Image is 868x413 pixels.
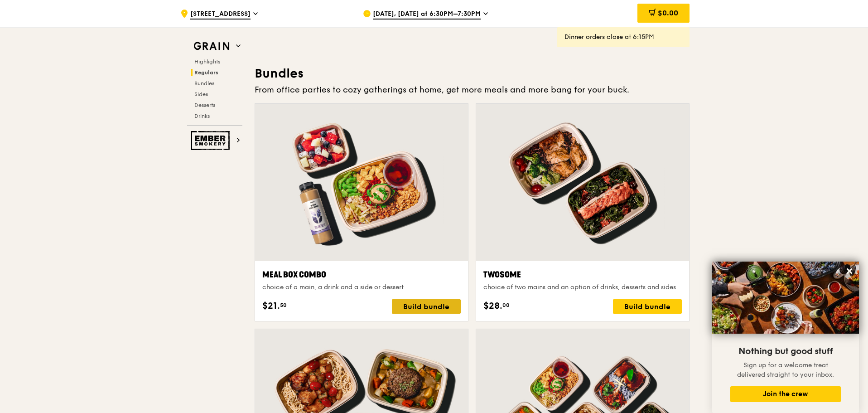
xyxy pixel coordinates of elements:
span: $0.00 [658,9,678,17]
span: Desserts [194,102,215,108]
div: Meal Box Combo [262,268,461,281]
span: [DATE], [DATE] at 6:30PM–7:30PM [373,10,481,19]
span: 50 [280,301,287,309]
span: Bundles [194,80,214,87]
div: choice of a main, a drink and a side or dessert [262,283,461,292]
div: Twosome [483,268,682,281]
span: 00 [502,301,510,309]
div: From office parties to cozy gatherings at home, get more meals and more bang for your buck. [255,83,690,96]
span: Sides [194,91,208,97]
div: Dinner orders close at 6:15PM [564,33,682,42]
span: Sign up for a welcome treat delivered straight to your inbox. [737,361,834,379]
div: choice of two mains and an option of drinks, desserts and sides [483,283,682,292]
span: Drinks [194,113,210,119]
span: Highlights [194,58,220,65]
img: DSC07876-Edit02-Large.jpeg [712,262,859,334]
span: Nothing but good stuff [738,346,833,357]
h3: Bundles [255,65,690,82]
span: Regulars [194,69,218,76]
button: Close [842,264,857,278]
span: $21. [262,299,280,313]
img: Grain web logo [191,38,232,54]
div: Build bundle [613,299,682,314]
img: Ember Smokery web logo [191,131,232,150]
div: Build bundle [392,299,461,314]
button: Join the crew [730,386,841,402]
span: [STREET_ADDRESS] [190,10,251,19]
span: $28. [483,299,502,313]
